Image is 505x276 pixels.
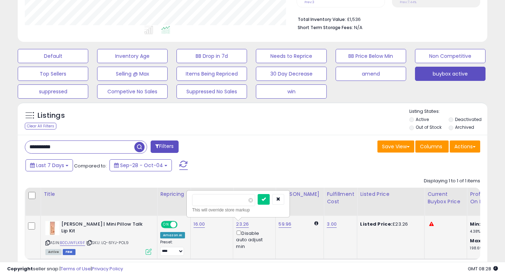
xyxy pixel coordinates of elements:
button: win [256,84,326,99]
div: Repricing [160,191,187,198]
a: 16.00 [193,221,205,228]
button: Sep-28 - Oct-04 [110,159,172,171]
label: Deactivated [455,116,482,122]
b: Listed Price: [360,221,392,227]
button: Actions [450,140,480,153]
span: N/A [354,24,363,31]
span: FBM [63,249,75,255]
div: Disable auto adjust min [236,229,270,250]
div: Clear All Filters [25,123,56,129]
span: ON [162,222,170,228]
button: Default [18,49,88,63]
label: Active [416,116,429,122]
span: Sep-28 - Oct-04 [120,162,163,169]
span: Compared to: [74,162,107,169]
div: seller snap | | [7,266,123,272]
button: Last 7 Days [26,159,73,171]
b: Total Inventory Value: [298,16,346,22]
strong: Copyright [7,265,33,272]
button: Non Competitive [415,49,486,63]
span: OFF [176,222,188,228]
a: Privacy Policy [92,265,123,272]
div: Fulfillment Cost [327,191,354,205]
button: 30 Day Decrease [256,67,326,81]
button: Save View [377,140,414,153]
a: 3.00 [327,221,337,228]
img: 31Bd-TOnNRL._SL40_.jpg [45,221,60,235]
button: Inventory Age [97,49,168,63]
label: Archived [455,124,474,130]
span: Columns [420,143,442,150]
label: Out of Stock [416,124,442,130]
button: Items Being Repriced [176,67,247,81]
button: Columns [415,140,449,153]
p: Listing States: [409,108,487,115]
div: Listed Price [360,191,421,198]
button: Top Sellers [18,67,88,81]
button: Competive No Sales [97,84,168,99]
a: B0DJWFLK9F [60,240,85,246]
button: Needs to Reprice [256,49,326,63]
b: Max: [470,237,482,244]
span: | SKU: LQ-61YJ-POL9 [86,240,129,245]
li: £1,536 [298,15,475,23]
button: Filters [151,140,178,153]
div: £23.26 [360,221,419,227]
b: Min: [470,221,481,227]
h5: Listings [38,111,65,121]
b: [PERSON_NAME] | Mini Pillow Talk Lip Kit [61,221,147,236]
span: All listings currently available for purchase on Amazon [45,249,62,255]
button: amend [336,67,406,81]
div: Current Buybox Price [427,191,464,205]
a: 23.26 [236,221,249,228]
span: Last 7 Days [36,162,64,169]
div: ASIN: [45,221,152,254]
button: Selling @ Max [97,67,168,81]
button: BB Price Below Min [336,49,406,63]
div: [PERSON_NAME] [279,191,321,198]
div: Displaying 1 to 1 of 1 items [424,178,480,184]
button: BB Drop in 7d [176,49,247,63]
a: Terms of Use [61,265,91,272]
button: suppressed [18,84,88,99]
div: Preset: [160,240,185,256]
button: buybox active [415,67,486,81]
div: This will override store markup [192,206,284,214]
span: 2025-10-12 08:28 GMT [468,265,498,272]
a: 59.96 [279,221,291,228]
b: Short Term Storage Fees: [298,24,353,31]
button: Suppressed No Sales [176,84,247,99]
div: Amazon AI [160,232,185,238]
div: Title [44,191,154,198]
